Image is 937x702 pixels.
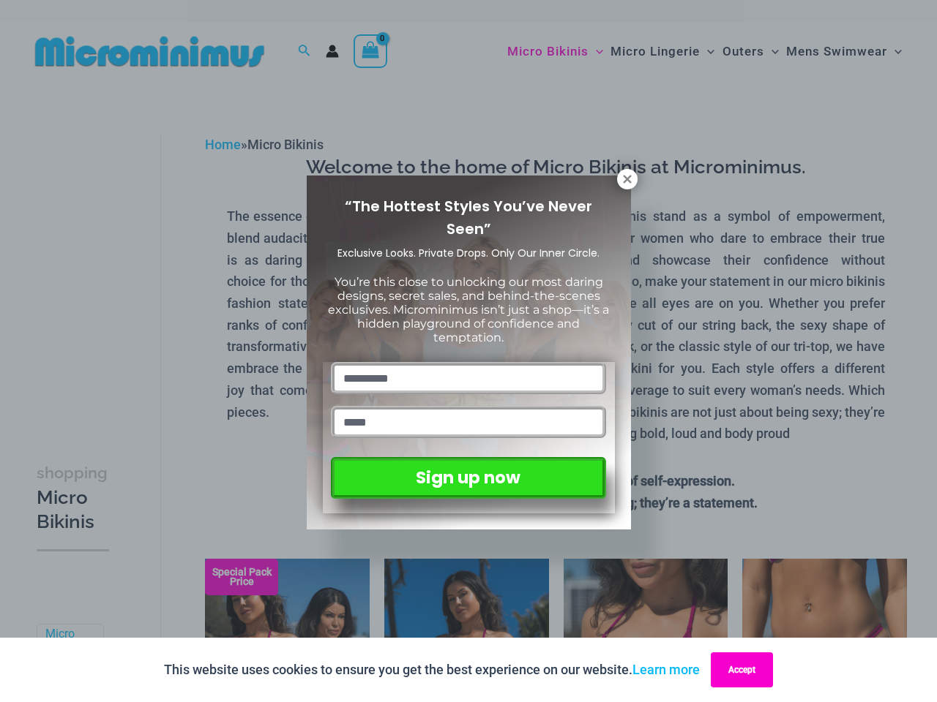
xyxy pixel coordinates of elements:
button: Close [617,169,638,189]
button: Accept [711,652,773,687]
span: You’re this close to unlocking our most daring designs, secret sales, and behind-the-scenes exclu... [328,275,609,345]
button: Sign up now [331,457,605,499]
span: “The Hottest Styles You’ve Never Seen” [345,196,592,239]
p: This website uses cookies to ensure you get the best experience on our website. [164,659,700,681]
a: Learn more [632,662,700,677]
span: Exclusive Looks. Private Drops. Only Our Inner Circle. [337,246,600,260]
